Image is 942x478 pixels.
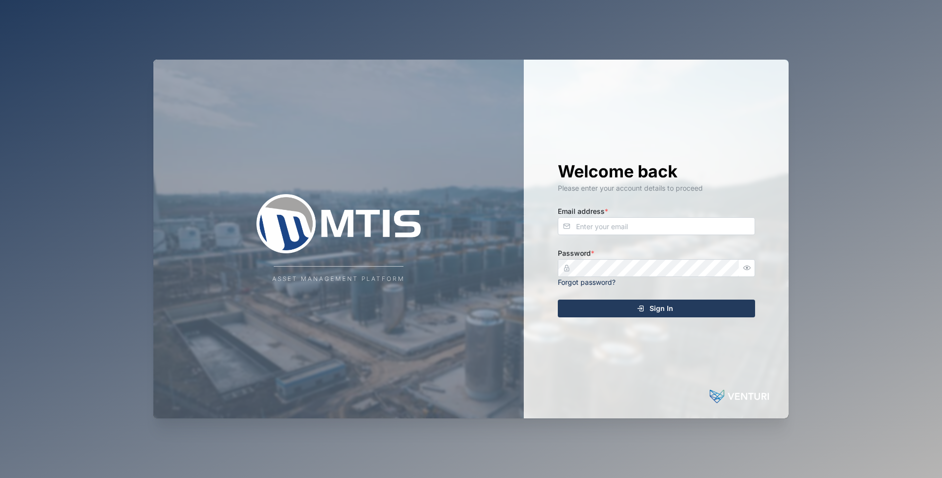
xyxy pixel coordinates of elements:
[558,161,755,182] h1: Welcome back
[272,274,405,284] div: Asset Management Platform
[558,300,755,317] button: Sign In
[558,183,755,194] div: Please enter your account details to proceed
[558,248,594,259] label: Password
[558,217,755,235] input: Enter your email
[650,300,673,317] span: Sign In
[240,194,437,253] img: Company Logo
[558,278,616,286] a: Forgot password?
[558,206,608,217] label: Email address
[710,387,769,407] img: Powered by: Venturi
